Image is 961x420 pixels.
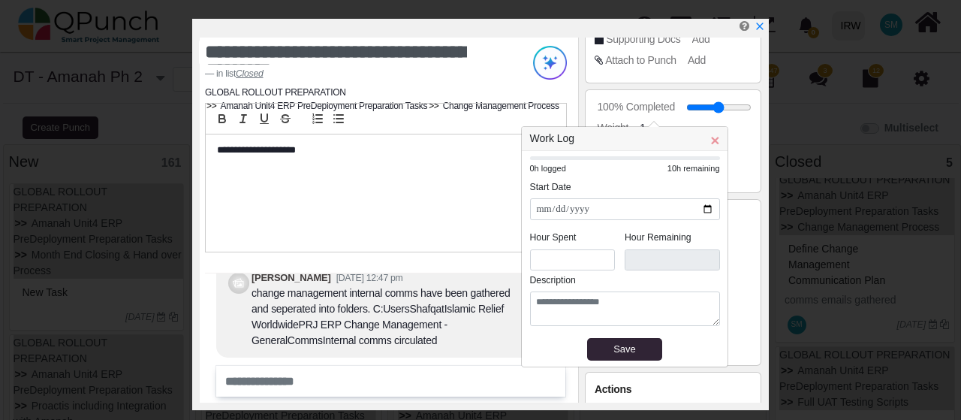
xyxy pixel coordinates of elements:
[625,162,720,175] div: 10h remaining
[530,231,625,249] legend: Hour Spent
[688,54,706,66] span: Add
[755,21,765,32] svg: x
[692,33,710,45] span: Add
[710,131,719,149] span: ×
[530,273,720,292] legend: Description
[427,99,559,113] li: Change Management Process
[236,68,263,79] u: Closed
[205,86,346,99] li: GLOBAL ROLLOUT PREPARATION
[252,286,514,349] div: change management internal comms have been gathered and seperated into folders. C:UsersShafqatIsl...
[755,20,765,32] a: x
[595,383,631,395] span: Actions
[336,273,403,283] small: [DATE] 12:47 pm
[740,20,749,32] i: Edit Punch
[205,99,427,113] li: Amanah Unit4 ERP PreDeployment Preparation Tasks
[533,46,567,80] img: Try writing with AI
[587,338,662,361] button: Save
[598,99,675,115] div: 100% Completed
[591,342,658,357] div: Save
[625,231,720,249] legend: Hour Remaining
[252,272,330,283] b: [PERSON_NAME]
[236,68,263,79] cite: Source Title
[530,162,625,175] div: 0h logged
[530,180,720,199] legend: Start Date
[640,120,646,136] span: 1
[605,53,676,68] div: Attach to Punch
[598,120,629,136] div: Weight
[522,127,728,151] h3: Work Log
[606,32,680,47] div: Supporting Docs
[205,67,503,80] footer: in list
[710,132,719,148] h5: Close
